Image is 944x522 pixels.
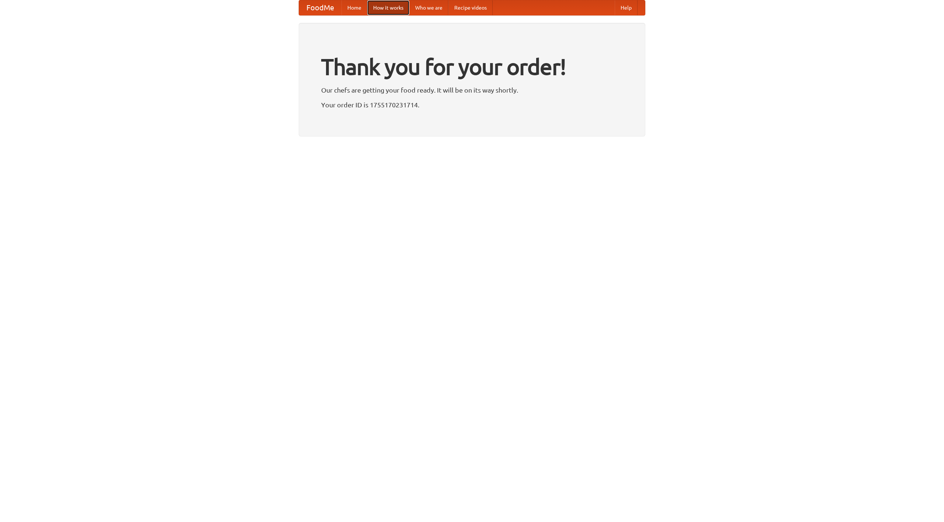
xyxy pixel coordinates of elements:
[341,0,367,15] a: Home
[321,84,623,96] p: Our chefs are getting your food ready. It will be on its way shortly.
[321,49,623,84] h1: Thank you for your order!
[321,99,623,110] p: Your order ID is 1755170231714.
[367,0,409,15] a: How it works
[299,0,341,15] a: FoodMe
[409,0,448,15] a: Who we are
[448,0,493,15] a: Recipe videos
[615,0,638,15] a: Help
